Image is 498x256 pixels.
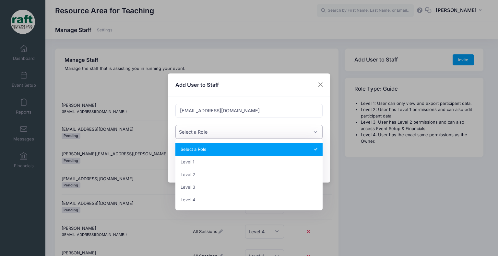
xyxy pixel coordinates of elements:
button: Close [315,79,326,91]
li: Level 4 [175,194,323,206]
span: Select a Role [175,125,323,139]
li: Level 3 [175,181,323,194]
li: Level 2 [175,168,323,181]
li: Select a Role [175,143,323,156]
span: Select a Role [179,128,207,135]
h4: Add User to Staff [175,81,219,89]
li: Level 1 [175,156,323,168]
input: Enter user email [175,104,323,118]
